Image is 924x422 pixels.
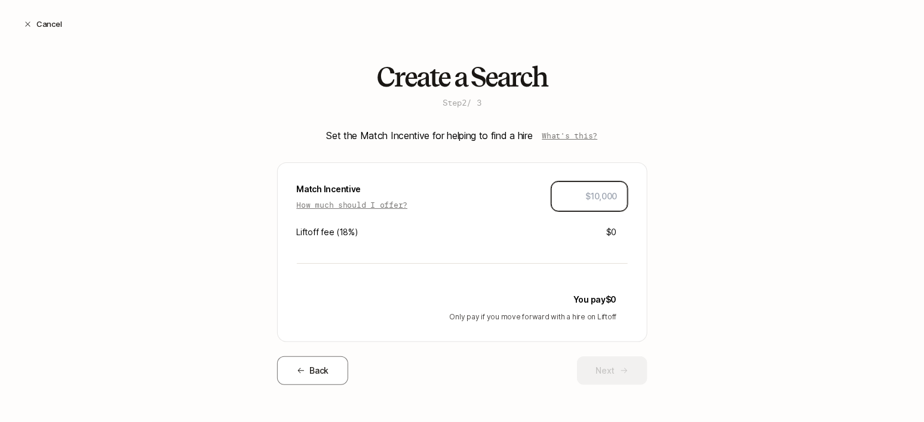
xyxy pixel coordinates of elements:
p: What's this? [542,130,598,141]
p: Set the Match Incentive for helping to find a hire [327,128,533,143]
h2: Create a Search [377,62,548,92]
p: Match Incentive [297,182,408,196]
p: You pay $0 [573,292,617,307]
button: Back [277,356,349,385]
p: Liftoff fee ( 18 %) [297,225,358,239]
p: $0 [606,225,616,239]
button: Cancel [14,13,71,35]
p: Only pay if you move forward with a hire on Liftoff [297,312,617,322]
input: $10,000 [561,189,618,204]
p: Step 2 / 3 [443,97,481,109]
p: How much should I offer? [297,199,408,211]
